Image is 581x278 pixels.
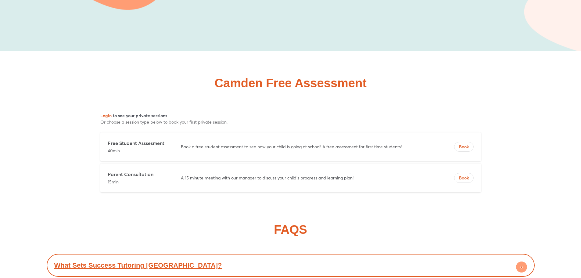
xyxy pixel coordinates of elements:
[54,262,222,269] a: What Sets Success Tutoring [GEOGRAPHIC_DATA]?
[50,257,532,274] div: What Sets Success Tutoring [GEOGRAPHIC_DATA]?
[479,209,581,278] iframe: Chat Widget
[274,223,307,236] h2: FAQS
[214,77,367,89] h2: Camden Free Assessment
